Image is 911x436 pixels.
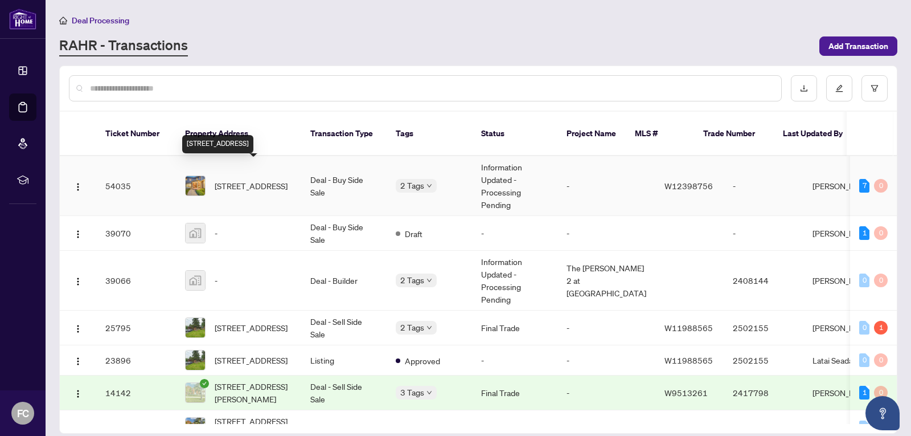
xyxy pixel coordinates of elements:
td: [PERSON_NAME] [803,156,889,216]
img: thumbnail-img [186,383,205,402]
td: Final Trade [472,376,557,410]
button: filter [861,75,888,101]
td: [PERSON_NAME] [803,311,889,345]
td: 54035 [96,156,176,216]
span: Deal Processing [72,15,129,26]
td: [PERSON_NAME] [803,251,889,311]
span: down [426,390,432,396]
td: 39070 [96,216,176,251]
span: [STREET_ADDRESS] [215,354,288,366]
img: Logo [73,324,83,333]
img: Logo [73,277,83,286]
button: Open asap [865,396,900,430]
span: 3 Tags [400,386,424,399]
td: [PERSON_NAME] [803,376,889,410]
div: 0 [874,274,888,287]
button: edit [826,75,852,101]
td: 14142 [96,376,176,410]
span: [STREET_ADDRESS][PERSON_NAME] [215,380,292,405]
span: down [426,325,432,331]
img: thumbnail-img [186,271,205,290]
div: 0 [859,274,869,287]
th: Project Name [557,112,626,156]
td: The [PERSON_NAME] 2 at [GEOGRAPHIC_DATA] [557,251,655,311]
img: Logo [73,230,83,239]
button: Add Transaction [819,36,897,56]
img: thumbnail-img [186,318,205,337]
span: Draft [405,227,422,240]
div: 1 [859,226,869,240]
span: W12398756 [664,181,713,191]
td: - [724,156,803,216]
span: edit [835,84,843,92]
div: 0 [874,226,888,240]
span: home [59,17,67,25]
span: FC [17,405,29,421]
span: - [215,274,218,287]
span: Add Transaction [828,37,888,55]
span: - [215,227,218,239]
td: 23896 [96,345,176,376]
td: Deal - Sell Side Sale [301,376,387,410]
td: Deal - Sell Side Sale [301,311,387,345]
th: Status [472,112,557,156]
td: - [557,376,655,410]
td: 2417798 [724,376,803,410]
th: Ticket Number [96,112,176,156]
td: - [724,216,803,251]
img: Logo [73,182,83,191]
td: Deal - Builder [301,251,387,311]
td: Latai Seadat [803,345,889,376]
td: - [472,216,557,251]
td: 2502155 [724,311,803,345]
th: Transaction Type [301,112,387,156]
span: 2 Tags [400,321,424,334]
td: Deal - Buy Side Sale [301,216,387,251]
img: thumbnail-img [186,176,205,195]
td: Information Updated - Processing Pending [472,251,557,311]
td: 25795 [96,311,176,345]
img: thumbnail-img [186,223,205,243]
div: 0 [874,386,888,400]
span: filter [871,84,879,92]
td: - [557,311,655,345]
img: logo [9,9,36,30]
td: - [557,156,655,216]
td: Listing [301,345,387,376]
div: 0 [874,179,888,193]
span: down [426,183,432,189]
div: 0 [859,321,869,335]
td: - [472,345,557,376]
td: Final Trade [472,311,557,345]
button: Logo [69,177,87,195]
span: Approved [405,354,440,367]
button: download [791,75,817,101]
span: down [426,278,432,283]
span: W9513261 [664,388,708,398]
span: 2 Tags [400,179,424,192]
td: Information Updated - Processing Pending [472,156,557,216]
span: W11988565 [664,355,713,365]
button: Logo [69,319,87,337]
td: [PERSON_NAME] [803,216,889,251]
div: 7 [859,179,869,193]
span: W9513261 [664,422,708,433]
th: Trade Number [694,112,774,156]
span: check-circle [200,379,209,388]
span: W11988565 [664,323,713,333]
th: Last Updated By [774,112,859,156]
span: download [800,84,808,92]
div: [STREET_ADDRESS] [182,135,253,153]
img: Logo [73,357,83,366]
button: Logo [69,351,87,369]
img: thumbnail-img [186,351,205,370]
div: 0 [874,353,888,367]
button: Logo [69,384,87,402]
td: 2502155 [724,345,803,376]
th: Tags [387,112,472,156]
td: - [557,345,655,376]
th: MLS # [626,112,694,156]
img: Logo [73,389,83,398]
th: Property Address [176,112,301,156]
button: Logo [69,271,87,290]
